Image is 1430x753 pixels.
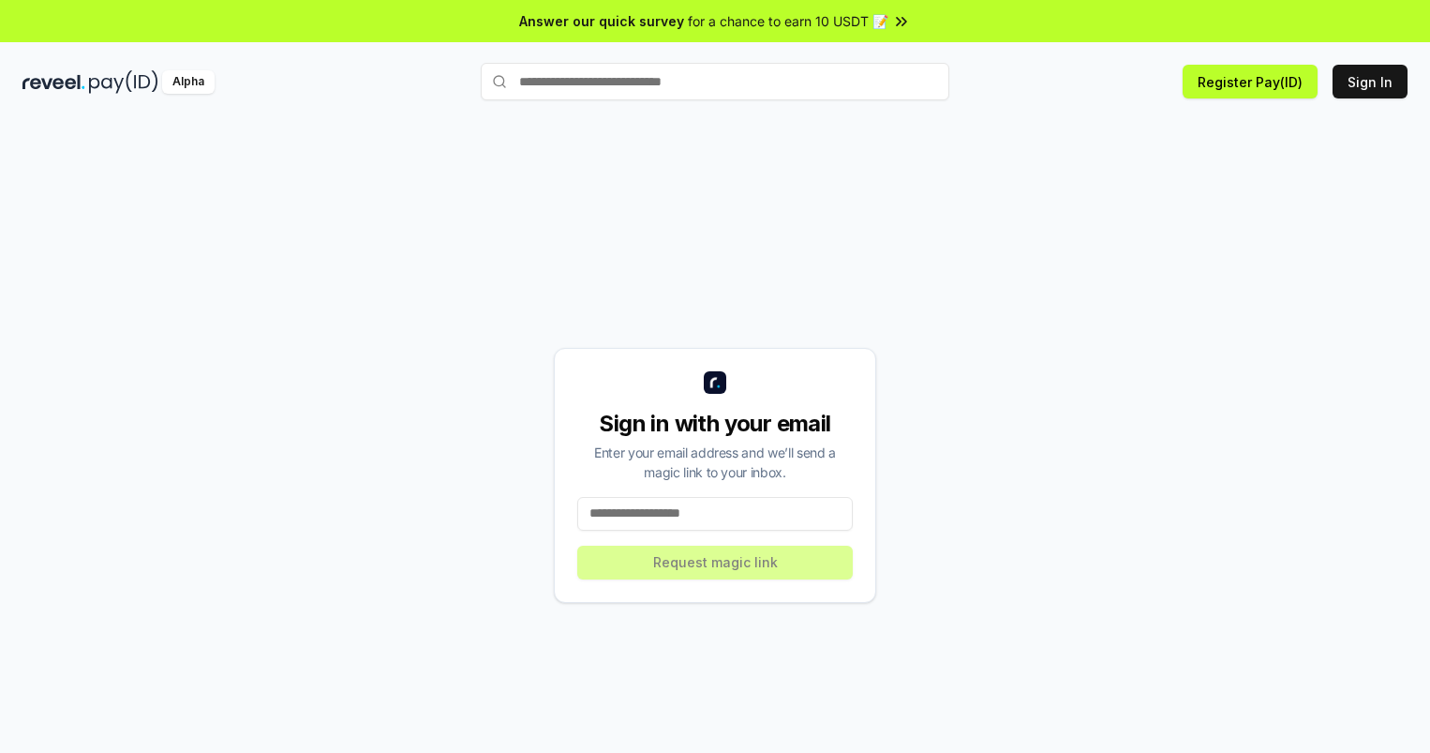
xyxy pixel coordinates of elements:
button: Sign In [1333,65,1408,98]
span: for a chance to earn 10 USDT 📝 [688,11,888,31]
img: pay_id [89,70,158,94]
img: reveel_dark [22,70,85,94]
button: Register Pay(ID) [1183,65,1318,98]
img: logo_small [704,371,726,394]
div: Enter your email address and we’ll send a magic link to your inbox. [577,443,853,482]
span: Answer our quick survey [519,11,684,31]
div: Sign in with your email [577,409,853,439]
div: Alpha [162,70,215,94]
